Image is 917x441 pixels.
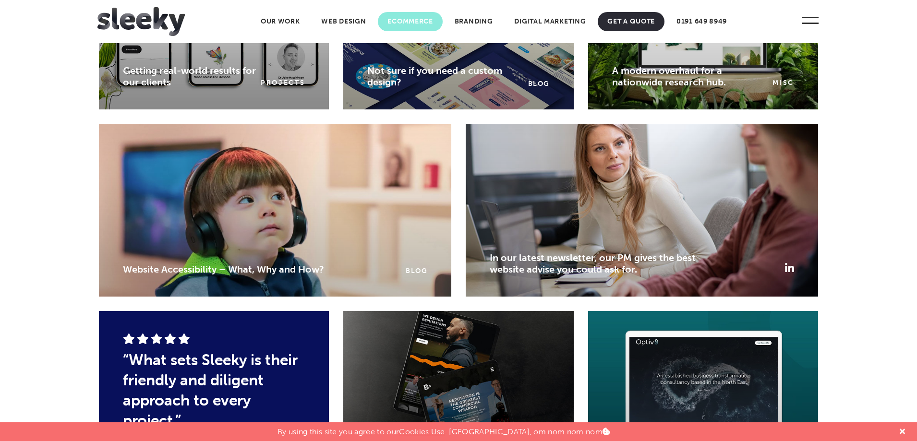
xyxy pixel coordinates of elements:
a: Blog [528,80,550,88]
a: 0191 649 8949 [667,12,736,31]
a: Website Accessibility – What, Why and How? [123,263,324,275]
a: Digital Marketing [505,12,595,31]
a: Not sure if you need a custom design? [367,65,502,88]
a: In our latest newsletter, our PM gives the best website advise you could ask for. [490,252,696,275]
a: MISC [772,78,794,88]
a: Projects [261,78,305,88]
a: Get A Quote [598,12,664,31]
a: Cookies Use [399,427,445,436]
a: A modern overhaul for a nationwide research hub. [612,65,726,88]
a: Our Work [251,12,310,31]
a: Web Design [312,12,375,31]
img: Sleeky Web Design Newcastle [97,7,185,36]
p: By using this site you agree to our . [GEOGRAPHIC_DATA], om nom nom nom [278,422,610,436]
h2: “What sets Sleeky is their friendly and diligent approach to every project.” [123,350,305,430]
a: Ecommerce [378,12,442,31]
a: Blog [406,267,427,275]
a: Branding [445,12,503,31]
a: Getting real-world results for our clients [123,65,256,88]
